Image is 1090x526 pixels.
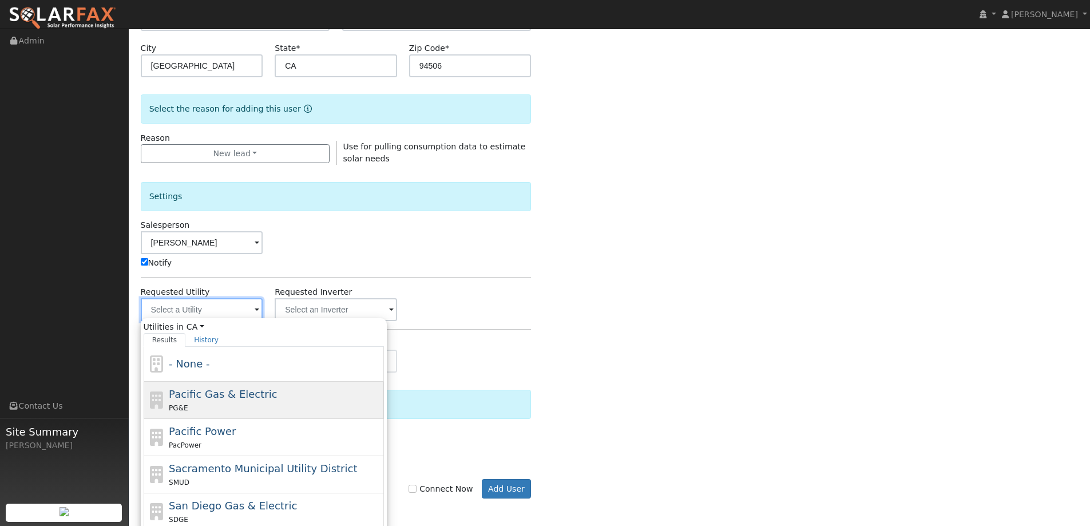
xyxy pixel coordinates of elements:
span: San Diego Gas & Electric [169,500,297,512]
span: PG&E [169,404,188,412]
input: Connect Now [409,485,417,493]
span: Pacific Gas & Electric [169,388,277,400]
span: Site Summary [6,424,122,440]
span: Use for pulling consumption data to estimate solar needs [343,142,526,163]
label: City [141,42,157,54]
span: Required [445,43,449,53]
label: Salesperson [141,219,190,231]
span: Pacific Power [169,425,236,437]
span: - None - [169,358,209,370]
span: Sacramento Municipal Utility District [169,462,357,474]
label: Connect Now [409,483,473,495]
a: Results [144,333,186,347]
label: Reason [141,132,170,144]
label: State [275,42,300,54]
span: SMUD [169,478,189,487]
button: New lead [141,144,330,164]
span: PacPower [169,441,201,449]
label: Requested Utility [141,286,210,298]
input: Notify [141,258,148,266]
a: History [185,333,227,347]
div: Select the reason for adding this user [141,94,532,124]
span: SDGE [169,516,188,524]
span: [PERSON_NAME] [1011,10,1078,19]
span: Utilities in [144,321,384,333]
label: Requested Inverter [275,286,352,298]
div: Settings [141,182,532,211]
input: Select an Inverter [275,298,397,321]
img: retrieve [60,507,69,516]
label: Notify [141,257,172,269]
div: [PERSON_NAME] [6,440,122,452]
button: Add User [482,479,532,499]
input: Select a User [141,231,263,254]
span: Required [296,43,300,53]
a: Reason for new user [301,104,312,113]
a: CA [187,321,204,333]
label: Zip Code [409,42,449,54]
input: Select a Utility [141,298,263,321]
img: SolarFax [9,6,116,30]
